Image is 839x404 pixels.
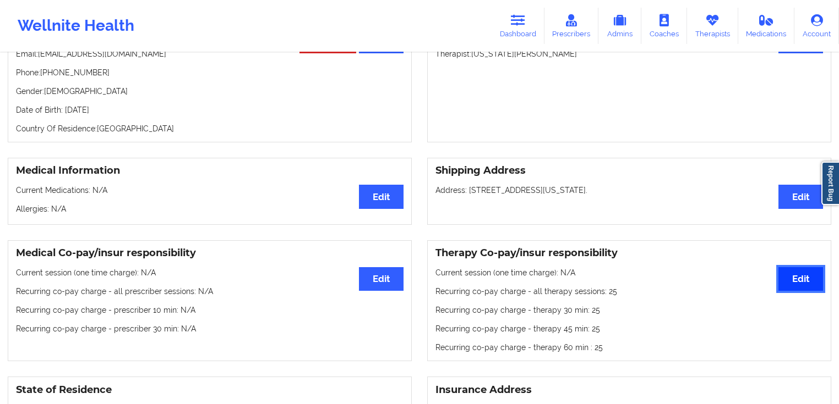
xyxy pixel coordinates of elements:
p: Country Of Residence: [GEOGRAPHIC_DATA] [16,123,404,134]
p: Email: [EMAIL_ADDRESS][DOMAIN_NAME] [16,48,404,59]
p: Therapist: [US_STATE][PERSON_NAME] [435,48,823,59]
button: Edit [778,185,823,208]
button: Edit [359,267,404,291]
p: Recurring co-pay charge - therapy 60 min : 25 [435,342,823,353]
a: Medications [738,8,795,44]
p: Date of Birth: [DATE] [16,104,404,115]
p: Address: [STREET_ADDRESS][US_STATE]. [435,185,823,196]
p: Recurring co-pay charge - prescriber 10 min : N/A [16,305,404,316]
a: Admins [598,8,641,44]
p: Recurring co-pay charge - all prescriber sessions : N/A [16,286,404,297]
a: Coaches [641,8,687,44]
p: Recurring co-pay charge - prescriber 30 min : N/A [16,323,404,334]
h3: Medical Co-pay/insur responsibility [16,247,404,259]
a: Account [794,8,839,44]
a: Prescribers [544,8,599,44]
h3: Medical Information [16,164,404,177]
button: Edit [778,267,823,291]
h3: Shipping Address [435,164,823,177]
p: Allergies: N/A [16,203,404,214]
h3: Therapy Co-pay/insur responsibility [435,247,823,259]
p: Recurring co-pay charge - therapy 45 min : 25 [435,323,823,334]
p: Current Medications: N/A [16,185,404,196]
p: Current session (one time charge): N/A [435,267,823,278]
a: Report Bug [821,162,839,205]
p: Recurring co-pay charge - therapy 30 min : 25 [435,305,823,316]
p: Current session (one time charge): N/A [16,267,404,278]
a: Therapists [687,8,738,44]
h3: State of Residence [16,384,404,396]
p: Gender: [DEMOGRAPHIC_DATA] [16,86,404,97]
p: Recurring co-pay charge - all therapy sessions : 25 [435,286,823,297]
a: Dashboard [492,8,544,44]
p: Phone: [PHONE_NUMBER] [16,67,404,78]
h3: Insurance Address [435,384,823,396]
button: Edit [359,185,404,208]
